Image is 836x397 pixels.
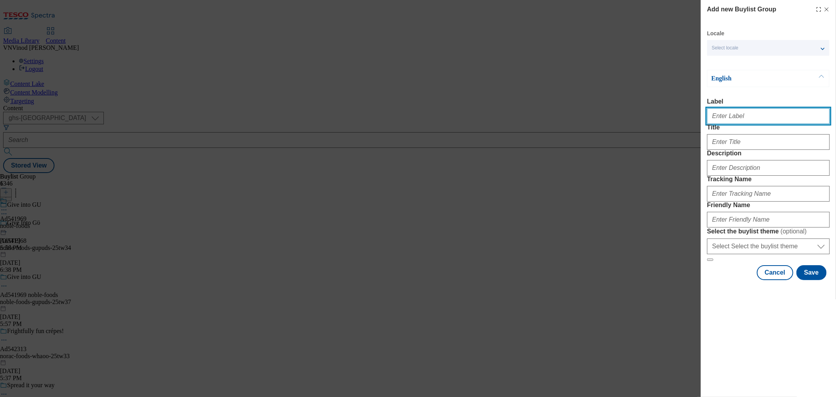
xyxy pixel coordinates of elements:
input: Enter Label [707,108,830,124]
p: English [711,75,794,82]
input: Enter Friendly Name [707,212,830,228]
label: Tracking Name [707,176,830,183]
span: Select locale [712,45,738,51]
input: Enter Description [707,160,830,176]
button: Save [796,265,827,280]
input: Enter Tracking Name [707,186,830,202]
label: Description [707,150,830,157]
button: Select locale [707,40,829,56]
button: Cancel [757,265,793,280]
label: Friendly Name [707,202,830,209]
label: Title [707,124,830,131]
input: Enter Title [707,134,830,150]
label: Select the buylist theme [707,228,830,235]
span: ( optional ) [781,228,807,235]
h4: Add new Buylist Group [707,5,776,14]
label: Label [707,98,830,105]
label: Locale [707,31,724,36]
